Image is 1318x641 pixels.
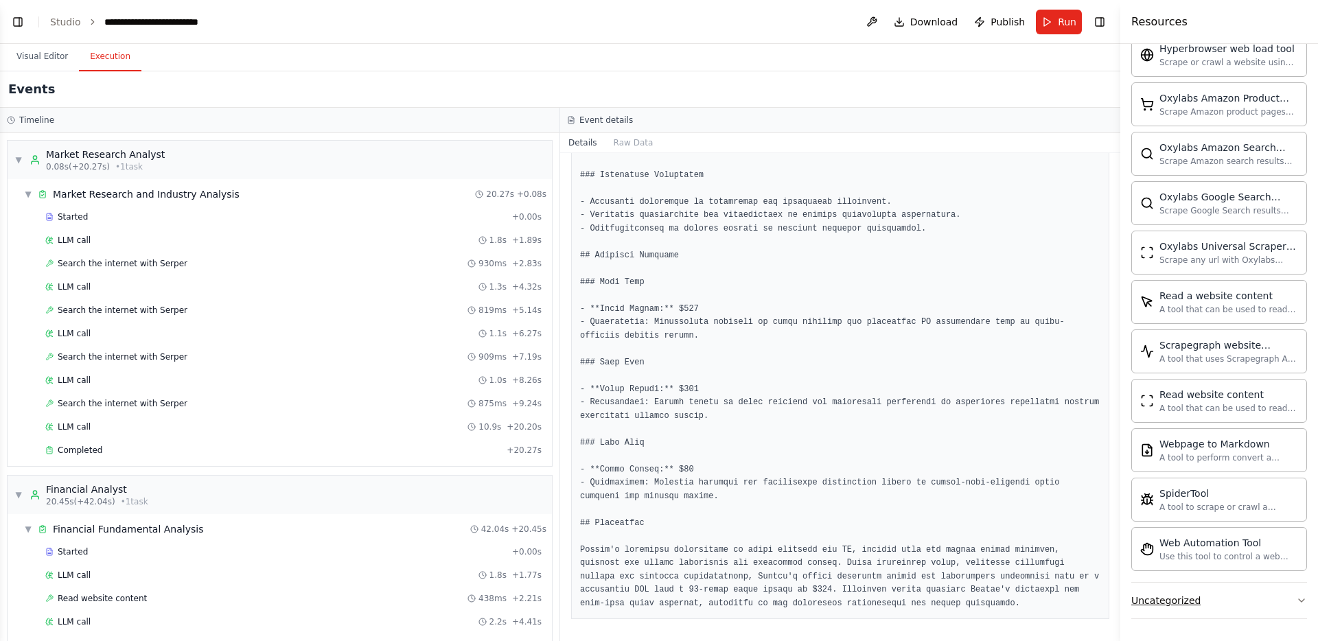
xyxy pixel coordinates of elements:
[1159,141,1298,154] div: Oxylabs Amazon Search Scraper tool
[512,258,542,269] span: + 2.83s
[1159,106,1298,117] div: Scrape Amazon product pages with Oxylabs Amazon Product Scraper
[579,115,633,126] h3: Event details
[5,43,79,71] button: Visual Editor
[517,189,546,200] span: + 0.08s
[910,15,958,29] span: Download
[1159,353,1298,364] div: A tool that uses Scrapegraph AI to intelligently scrape website content.
[560,133,605,152] button: Details
[512,616,542,627] span: + 4.41s
[79,43,141,71] button: Execution
[1159,205,1298,216] div: Scrape Google Search results with Oxylabs Google Search Scraper
[115,161,143,172] span: • 1 task
[58,351,187,362] span: Search the internet with Serper
[1090,12,1109,32] button: Hide right sidebar
[50,15,237,29] nav: breadcrumb
[478,258,507,269] span: 930ms
[512,235,542,246] span: + 1.89s
[1159,57,1298,68] div: Scrape or crawl a website using Hyperbrowser and return the contents in properly formatted markdo...
[53,522,203,536] span: Financial Fundamental Analysis
[481,524,509,535] span: 42.04s
[1131,14,1188,30] h4: Resources
[58,281,91,292] span: LLM call
[58,570,91,581] span: LLM call
[46,148,165,161] div: Market Research Analyst
[489,281,507,292] span: 1.3s
[991,15,1025,29] span: Publish
[19,115,54,126] h3: Timeline
[478,421,501,432] span: 10.9s
[1159,91,1298,105] div: Oxylabs Amazon Product Scraper tool
[489,570,507,581] span: 1.8s
[58,211,88,222] span: Started
[1159,338,1298,352] div: Scrapegraph website scraper
[58,398,187,409] span: Search the internet with Serper
[24,189,32,200] span: ▼
[58,593,147,604] span: Read website content
[1140,443,1154,457] img: Serplywebpagetomarkdowntool
[512,593,542,604] span: + 2.21s
[489,328,507,339] span: 1.1s
[478,305,507,316] span: 819ms
[46,496,115,507] span: 20.45s (+42.04s)
[1159,156,1298,167] div: Scrape Amazon search results with Oxylabs Amazon Search Scraper
[489,375,507,386] span: 1.0s
[58,328,91,339] span: LLM call
[58,421,91,432] span: LLM call
[1140,97,1154,111] img: Oxylabsamazonproductscrapertool
[512,211,542,222] span: + 0.00s
[512,351,542,362] span: + 7.19s
[489,235,507,246] span: 1.8s
[58,616,91,627] span: LLM call
[1159,403,1298,414] div: A tool that can be used to read a website content.
[1159,255,1298,266] div: Scrape any url with Oxylabs Universal Scraper
[1159,289,1298,303] div: Read a website content
[512,375,542,386] span: + 8.26s
[512,398,542,409] span: + 9.24s
[507,445,542,456] span: + 20.27s
[58,258,187,269] span: Search the internet with Serper
[512,281,542,292] span: + 4.32s
[969,10,1030,34] button: Publish
[1036,10,1082,34] button: Run
[1140,246,1154,259] img: Oxylabsuniversalscrapertool
[1159,388,1298,401] div: Read website content
[121,496,148,507] span: • 1 task
[1159,536,1298,550] div: Web Automation Tool
[1140,493,1154,506] img: Spidertool
[58,305,187,316] span: Search the internet with Serper
[1159,437,1298,451] div: Webpage to Markdown
[46,161,110,172] span: 0.08s (+20.27s)
[1159,240,1298,253] div: Oxylabs Universal Scraper tool
[512,305,542,316] span: + 5.14s
[489,616,507,627] span: 2.2s
[511,524,546,535] span: + 20.45s
[53,187,240,201] span: Market Research and Industry Analysis
[605,133,662,152] button: Raw Data
[478,593,507,604] span: 438ms
[1159,502,1298,513] div: A tool to scrape or crawl a website and return LLM-ready content.
[50,16,81,27] a: Studio
[1159,42,1298,56] div: Hyperbrowser web load tool
[58,445,102,456] span: Completed
[1140,345,1154,358] img: Scrapegraphscrapetool
[46,482,148,496] div: Financial Analyst
[58,546,88,557] span: Started
[1131,583,1307,618] button: Uncategorized
[507,421,542,432] span: + 20.20s
[1140,542,1154,556] img: Stagehandtool
[58,375,91,386] span: LLM call
[1159,487,1298,500] div: SpiderTool
[478,398,507,409] span: 875ms
[512,546,542,557] span: + 0.00s
[1131,594,1201,607] div: Uncategorized
[1159,452,1298,463] div: A tool to perform convert a webpage to markdown to make it easier for LLMs to understand
[478,351,507,362] span: 909ms
[512,328,542,339] span: + 6.27s
[512,570,542,581] span: + 1.77s
[1140,48,1154,62] img: Hyperbrowserloadtool
[1159,190,1298,204] div: Oxylabs Google Search Scraper tool
[486,189,514,200] span: 20.27s
[1140,196,1154,210] img: Oxylabsgooglesearchscrapertool
[14,489,23,500] span: ▼
[24,524,32,535] span: ▼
